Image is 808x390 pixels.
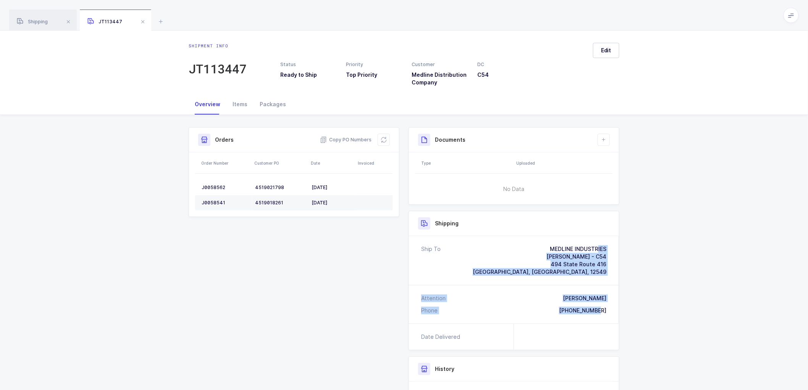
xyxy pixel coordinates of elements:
[563,295,606,302] div: [PERSON_NAME]
[412,61,469,68] div: Customer
[421,307,438,314] div: Phone
[201,160,250,166] div: Order Number
[435,220,459,227] h3: Shipping
[189,43,247,49] div: Shipment info
[87,19,122,24] span: JT113447
[280,61,337,68] div: Status
[312,200,352,206] div: [DATE]
[465,178,564,201] span: No Data
[516,160,611,166] div: Uploaded
[202,184,249,191] div: J0058562
[254,160,306,166] div: Customer PO
[435,136,465,144] h3: Documents
[478,61,534,68] div: DC
[601,47,611,54] span: Edit
[412,71,469,86] h3: Medline Distribution Company
[358,160,391,166] div: Invoiced
[226,94,254,115] div: Items
[473,245,606,253] div: MEDLINE INDUSTRIES
[421,160,512,166] div: Type
[421,245,441,276] div: Ship To
[320,136,372,144] button: Copy PO Numbers
[254,94,292,115] div: Packages
[311,160,353,166] div: Date
[280,71,337,79] h3: Ready to Ship
[473,253,606,261] div: [PERSON_NAME] - C54
[421,333,463,341] div: Date Delivered
[435,365,454,373] h3: History
[255,200,305,206] div: 4519018261
[17,19,48,24] span: Shipping
[346,61,402,68] div: Priority
[312,184,352,191] div: [DATE]
[189,94,226,115] div: Overview
[202,200,249,206] div: J0058541
[559,307,606,314] div: [PHONE_NUMBER]
[593,43,619,58] button: Edit
[473,269,606,275] span: [GEOGRAPHIC_DATA], [GEOGRAPHIC_DATA], 12549
[215,136,234,144] h3: Orders
[346,71,402,79] h3: Top Priority
[478,71,534,79] h3: C54
[255,184,305,191] div: 4519021798
[421,295,446,302] div: Attention
[473,261,606,268] div: 494 State Route 416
